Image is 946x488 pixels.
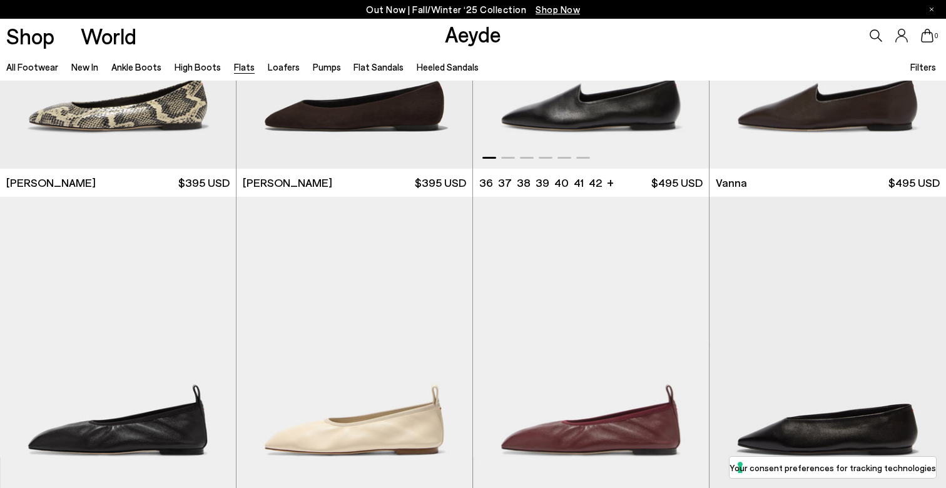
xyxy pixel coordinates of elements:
span: 0 [933,32,940,39]
span: [PERSON_NAME] [243,175,332,191]
a: Ankle Boots [111,61,161,72]
span: [PERSON_NAME] [6,175,96,191]
li: 39 [536,175,549,191]
p: Out Now | Fall/Winter ‘25 Collection [366,2,580,17]
span: Navigate to /collections/new-in [536,4,580,15]
span: Vanna [716,175,747,191]
span: $395 USD [415,175,466,191]
a: High Boots [175,61,221,72]
button: Your consent preferences for tracking technologies [730,457,936,478]
a: World [81,25,136,47]
a: 36 37 38 39 40 41 42 + $495 USD [473,169,709,197]
a: Shop [6,25,54,47]
a: [PERSON_NAME] $395 USD [236,169,472,197]
ul: variant [479,175,598,191]
li: 37 [498,175,512,191]
span: Filters [910,61,936,72]
label: Your consent preferences for tracking technologies [730,461,936,474]
a: 0 [921,29,933,42]
li: 40 [554,175,569,191]
a: Heeled Sandals [417,61,479,72]
span: $395 USD [178,175,230,191]
a: New In [71,61,98,72]
li: 36 [479,175,493,191]
li: 38 [517,175,531,191]
a: Flat Sandals [353,61,404,72]
a: Aeyde [445,21,501,47]
span: $495 USD [651,175,703,191]
a: Vanna $495 USD [709,169,946,197]
a: All Footwear [6,61,58,72]
li: 42 [589,175,602,191]
span: $495 USD [888,175,940,191]
a: Loafers [268,61,300,72]
a: Flats [234,61,255,72]
li: + [607,174,614,191]
li: 41 [574,175,584,191]
a: Pumps [313,61,341,72]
